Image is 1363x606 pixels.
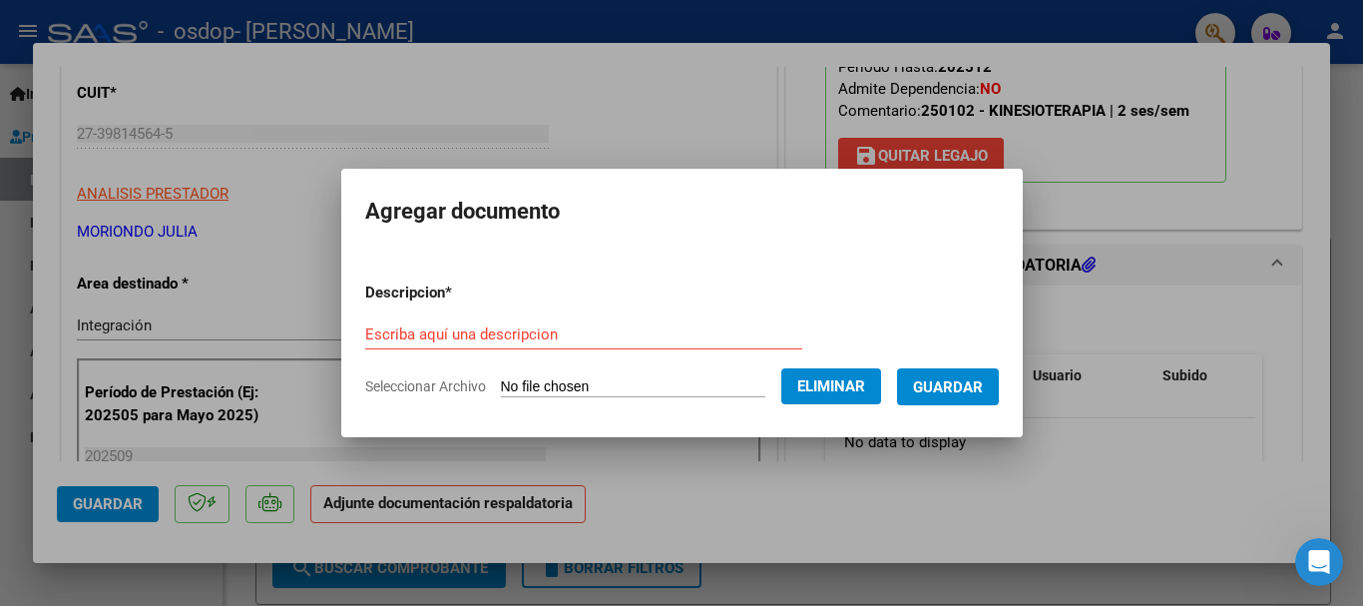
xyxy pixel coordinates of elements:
p: Descripcion [365,282,556,304]
h2: Agregar documento [365,193,999,231]
span: Guardar [913,378,983,396]
span: Seleccionar Archivo [365,378,486,394]
button: Guardar [897,368,999,405]
iframe: Intercom live chat [1295,538,1343,586]
span: Eliminar [797,377,865,395]
button: Eliminar [781,368,881,404]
